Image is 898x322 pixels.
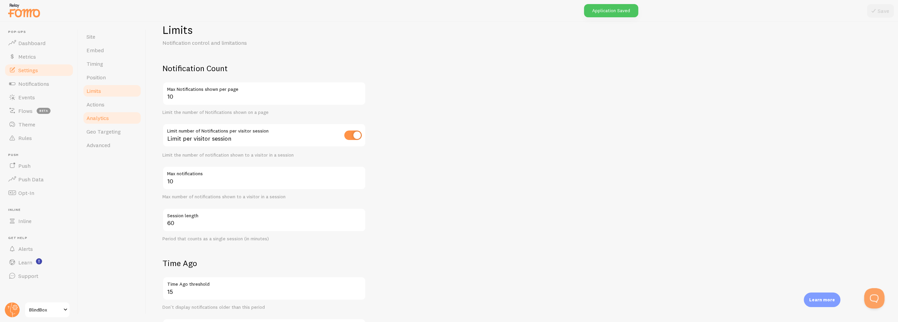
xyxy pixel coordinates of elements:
[86,87,101,94] span: Limits
[4,63,74,77] a: Settings
[82,84,142,98] a: Limits
[18,259,32,266] span: Learn
[162,39,325,47] p: Notification control and limitations
[162,166,366,178] label: Max notifications
[804,293,840,307] div: Learn more
[162,109,366,116] div: Limit the number of Notifications shown on a page
[82,98,142,111] a: Actions
[86,60,103,67] span: Timing
[29,306,61,314] span: BlindBox
[4,50,74,63] a: Metrics
[162,123,366,148] div: Limit per visitor session
[24,302,70,318] a: BlindBox
[4,173,74,186] a: Push Data
[4,104,74,118] a: Flows beta
[86,115,109,121] span: Analytics
[86,128,121,135] span: Geo Targeting
[162,152,366,158] div: Limit the number of notification shown to a visitor in a session
[18,94,35,101] span: Events
[82,111,142,125] a: Analytics
[4,242,74,256] a: Alerts
[162,208,366,220] label: Session length
[4,131,74,145] a: Rules
[8,236,74,240] span: Get Help
[7,2,41,19] img: fomo-relay-logo-orange.svg
[162,194,366,200] div: Max number of notifications shown to a visitor in a session
[18,40,45,46] span: Dashboard
[82,125,142,138] a: Geo Targeting
[8,30,74,34] span: Pop-ups
[82,30,142,43] a: Site
[86,142,110,148] span: Advanced
[82,71,142,84] a: Position
[82,138,142,152] a: Advanced
[36,258,42,264] svg: <p>Watch New Feature Tutorials!</p>
[18,189,34,196] span: Opt-In
[4,159,74,173] a: Push
[4,186,74,200] a: Opt-In
[18,135,32,141] span: Rules
[82,57,142,71] a: Timing
[18,218,32,224] span: Inline
[162,258,366,268] h2: Time Ago
[4,269,74,283] a: Support
[4,77,74,90] a: Notifications
[18,53,36,60] span: Metrics
[18,67,38,74] span: Settings
[18,176,44,183] span: Push Data
[4,118,74,131] a: Theme
[18,121,35,128] span: Theme
[18,107,33,114] span: Flows
[162,23,366,37] h1: Limits
[809,297,835,303] p: Learn more
[18,162,31,169] span: Push
[86,74,106,81] span: Position
[4,36,74,50] a: Dashboard
[162,236,366,242] div: Period that counts as a single session (in minutes)
[8,208,74,212] span: Inline
[4,90,74,104] a: Events
[584,4,638,17] div: Application Saved
[162,82,366,93] label: Max Notifications shown per page
[8,153,74,157] span: Push
[162,304,366,310] div: Don't display notifications older than this period
[18,80,49,87] span: Notifications
[18,245,33,252] span: Alerts
[162,63,366,74] h2: Notification Count
[86,47,104,54] span: Embed
[86,33,95,40] span: Site
[37,108,51,114] span: beta
[162,166,366,190] input: 5
[864,288,884,308] iframe: Help Scout Beacon - Open
[18,273,38,279] span: Support
[4,214,74,228] a: Inline
[82,43,142,57] a: Embed
[86,101,104,108] span: Actions
[4,256,74,269] a: Learn
[162,277,366,288] label: Time Ago threshold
